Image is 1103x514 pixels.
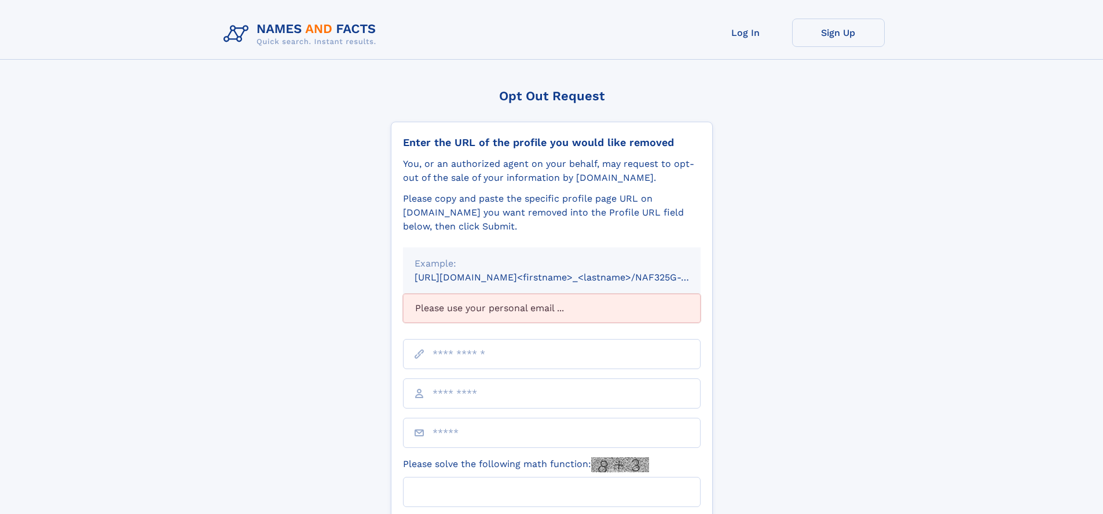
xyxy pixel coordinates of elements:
div: You, or an authorized agent on your behalf, may request to opt-out of the sale of your informatio... [403,157,701,185]
div: Please copy and paste the specific profile page URL on [DOMAIN_NAME] you want removed into the Pr... [403,192,701,234]
a: Log In [699,19,792,47]
div: Enter the URL of the profile you would like removed [403,136,701,149]
div: Please use your personal email ... [403,294,701,323]
div: Opt Out Request [391,89,713,103]
label: Please solve the following math function: [403,457,649,472]
a: Sign Up [792,19,885,47]
div: Example: [415,257,689,271]
small: [URL][DOMAIN_NAME]<firstname>_<lastname>/NAF325G-xxxxxxxx [415,272,723,283]
img: Logo Names and Facts [219,19,386,50]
